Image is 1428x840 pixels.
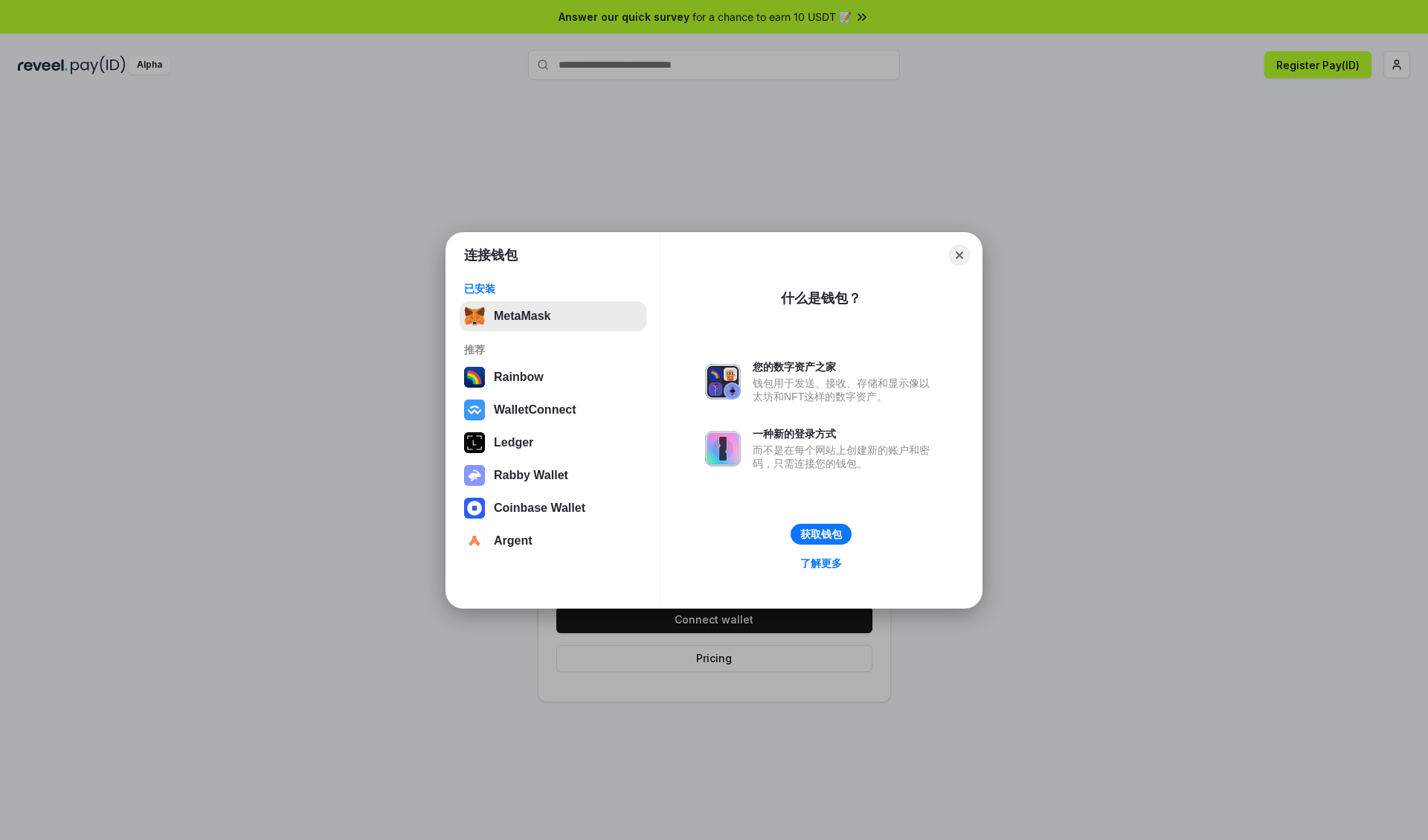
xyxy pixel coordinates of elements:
[464,282,642,295] div: 已安装
[800,528,842,541] div: 获取钱包
[464,530,485,551] img: svg+xml,%3Csvg%20width%3D%2228%22%20height%3D%2228%22%20viewBox%3D%220%200%2028%2028%22%20fill%3D...
[464,306,485,327] img: svg+xml,%3Csvg%20fill%3D%22none%22%20height%3D%2233%22%20viewBox%3D%220%200%2035%2033%22%20width%...
[800,557,842,570] div: 了解更多
[464,465,485,486] img: svg+xml,%3Csvg%20xmlns%3D%22http%3A%2F%2Fwww.w3.org%2F2000%2Fsvg%22%20fill%3D%22none%22%20viewBox...
[460,461,646,490] button: Rabby Wallet
[753,360,937,373] div: 您的数字资产之家
[494,534,533,548] div: Argent
[494,501,585,515] div: Coinbase Wallet
[494,469,568,482] div: Rabby Wallet
[464,246,518,264] h1: 连接钱包
[753,443,937,470] div: 而不是在每个网站上创建新的账户和密码，只需连接您的钱包。
[753,427,937,440] div: 一种新的登录方式
[791,524,852,545] button: 获取钱包
[494,310,550,323] div: MetaMask
[494,403,576,417] div: WalletConnect
[753,376,937,403] div: 钱包用于发送、接收、存储和显示像以太坊和NFT这样的数字资产。
[460,428,646,458] button: Ledger
[464,498,485,519] img: svg+xml,%3Csvg%20width%3D%2228%22%20height%3D%2228%22%20viewBox%3D%220%200%2028%2028%22%20fill%3D...
[781,289,861,307] div: 什么是钱包？
[460,362,646,392] button: Rainbow
[705,364,741,400] img: svg+xml,%3Csvg%20xmlns%3D%22http%3A%2F%2Fwww.w3.org%2F2000%2Fsvg%22%20fill%3D%22none%22%20viewBox...
[460,493,646,523] button: Coinbase Wallet
[949,245,970,266] button: Close
[705,431,741,467] img: svg+xml,%3Csvg%20xmlns%3D%22http%3A%2F%2Fwww.w3.org%2F2000%2Fsvg%22%20fill%3D%22none%22%20viewBox...
[791,554,851,573] a: 了解更多
[494,371,544,384] div: Rainbow
[464,432,485,453] img: svg+xml,%3Csvg%20xmlns%3D%22http%3A%2F%2Fwww.w3.org%2F2000%2Fsvg%22%20width%3D%2228%22%20height%3...
[464,367,485,388] img: svg+xml,%3Csvg%20width%3D%22120%22%20height%3D%22120%22%20viewBox%3D%220%200%20120%20120%22%20fil...
[464,400,485,420] img: svg+xml,%3Csvg%20width%3D%2228%22%20height%3D%2228%22%20viewBox%3D%220%200%2028%2028%22%20fill%3D...
[460,526,646,556] button: Argent
[464,343,642,356] div: 推荐
[460,395,646,425] button: WalletConnect
[494,436,533,449] div: Ledger
[460,301,646,331] button: MetaMask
